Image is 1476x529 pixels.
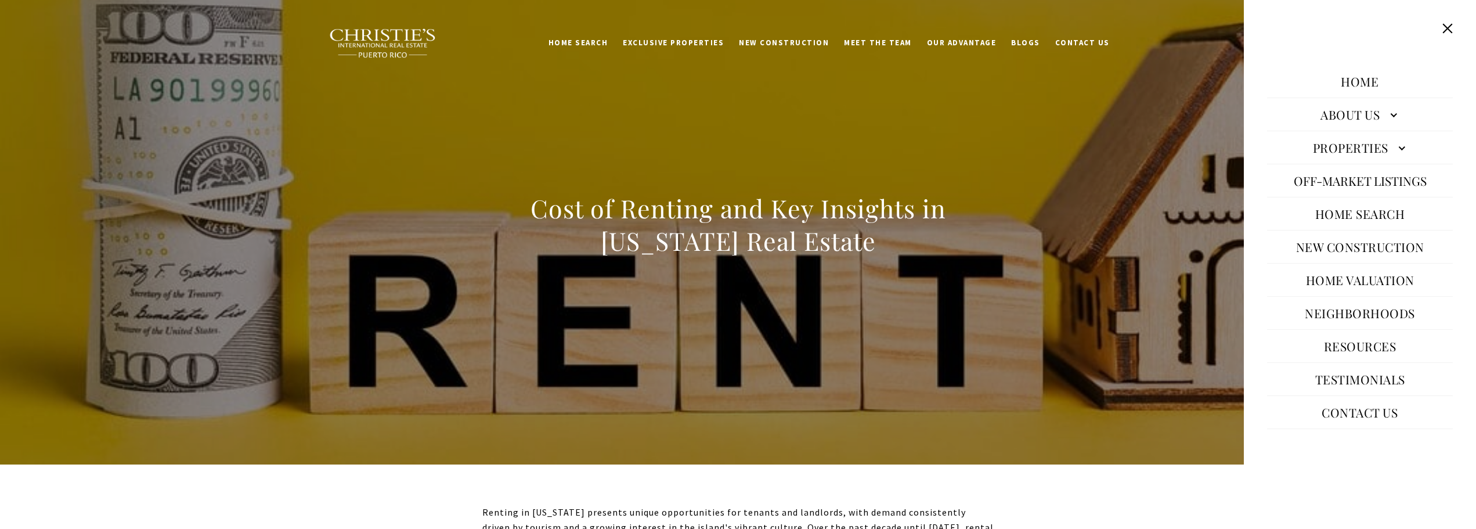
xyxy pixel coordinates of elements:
a: Home Valuation [1300,266,1420,294]
a: Home [1336,67,1385,95]
button: Off-Market Listings [1288,167,1432,195]
button: Close this option [1437,17,1459,39]
a: Our Advantage [919,32,1004,54]
a: Home Search [1309,200,1411,228]
span: Exclusive Properties [623,38,724,48]
a: New Construction [1290,233,1430,261]
span: Our Advantage [927,38,997,48]
a: Properties [1267,134,1453,161]
div: Call or text [DATE], we are here to help! [12,37,168,45]
a: Exclusive Properties [615,32,731,54]
a: Contact Us [1316,398,1404,426]
a: Home Search [541,32,616,54]
button: button [1117,27,1147,60]
span: I agree to be contacted by [PERSON_NAME] International Real Estate PR via text, call & email. To ... [15,71,165,93]
div: Do you have questions? [12,26,168,34]
a: Blogs [1004,32,1048,54]
a: New Construction [731,32,836,54]
span: Contact Us [1055,38,1110,48]
span: [PHONE_NUMBER] [48,55,145,66]
a: Testimonials [1309,365,1411,393]
h1: Cost of Renting and Key Insights in [US_STATE] Real Estate [482,192,994,257]
a: Resources [1318,332,1402,360]
span: New Construction [739,38,829,48]
a: Neighborhoods [1299,299,1421,327]
a: Meet the Team [836,32,919,54]
span: Blogs [1011,38,1040,48]
img: Christie's International Real Estate black text logo [329,28,437,59]
a: About Us [1267,100,1453,128]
